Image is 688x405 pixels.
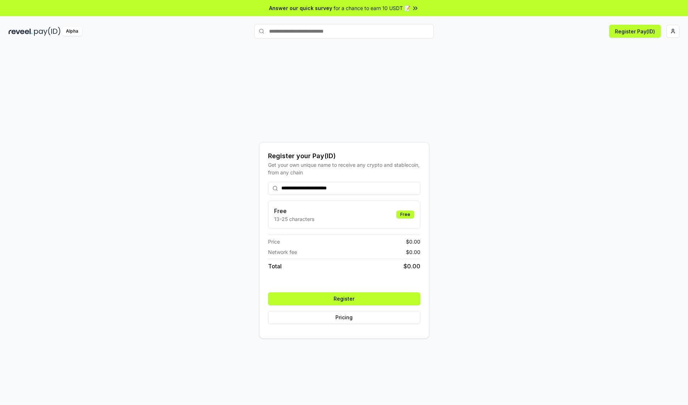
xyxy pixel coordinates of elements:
[268,161,420,176] div: Get your own unique name to receive any crypto and stablecoin, from any chain
[406,238,420,245] span: $ 0.00
[334,4,410,12] span: for a chance to earn 10 USDT 📝
[396,211,414,218] div: Free
[62,27,82,36] div: Alpha
[274,215,314,223] p: 13-25 characters
[269,4,332,12] span: Answer our quick survey
[268,311,420,324] button: Pricing
[403,262,420,270] span: $ 0.00
[406,248,420,256] span: $ 0.00
[268,151,420,161] div: Register your Pay(ID)
[34,27,61,36] img: pay_id
[268,292,420,305] button: Register
[268,262,282,270] span: Total
[268,248,297,256] span: Network fee
[268,238,280,245] span: Price
[609,25,661,38] button: Register Pay(ID)
[9,27,33,36] img: reveel_dark
[274,207,314,215] h3: Free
